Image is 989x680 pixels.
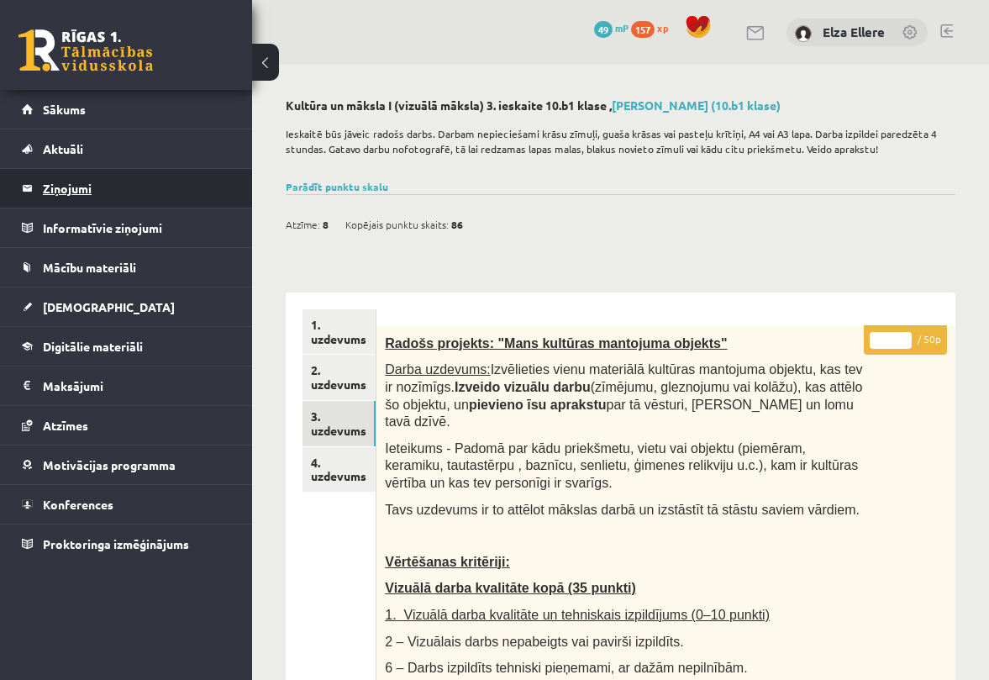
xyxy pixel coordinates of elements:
[43,366,231,405] legend: Maksājumi
[286,212,320,237] span: Atzīme:
[22,406,231,445] a: Atzīmes
[455,380,591,394] b: Izveido vizuālu darbu
[43,141,83,156] span: Aktuāli
[594,21,613,38] span: 49
[43,536,189,551] span: Proktoringa izmēģinājums
[323,212,329,237] span: 8
[286,180,388,193] a: Parādīt punktu skalu
[615,21,629,34] span: mP
[22,248,231,287] a: Mācību materiāli
[22,129,231,168] a: Aktuāli
[22,524,231,563] a: Proktoringa izmēģinājums
[385,635,683,649] span: 2 – Vizuālais darbs nepabeigts vai pavirši izpildīts.
[385,555,510,569] span: Vērtēšanas kritēriji:
[43,457,176,472] span: Motivācijas programma
[43,208,231,247] legend: Informatīvie ziņojumi
[385,608,770,622] span: 1. Vizuālā darba kvalitāte un tehniskais izpildījums (0–10 punkti)
[43,102,86,117] span: Sākums
[631,21,676,34] a: 157 xp
[864,325,947,355] p: / 50p
[385,441,858,490] span: Ieteikums - Padomā par kādu priekšmetu, vietu vai objektu (piemēram, keramiku, tautastērpu , bazn...
[22,327,231,366] a: Digitālie materiāli
[302,355,376,400] a: 2. uzdevums
[594,21,629,34] a: 49 mP
[43,169,231,208] legend: Ziņojumi
[286,126,947,156] p: Ieskaitē būs jāveic radošs darbs. Darbam nepieciešami krāsu zīmuļi, guaša krāsas vai pasteļu krīt...
[302,447,376,493] a: 4. uzdevums
[385,362,490,377] span: Darba uzdevums:
[286,98,955,113] h2: Kultūra un māksla I (vizuālā māksla) 3. ieskaite 10.b1 klase ,
[469,398,607,412] b: pievieno īsu aprakstu
[385,362,862,429] span: Izvēlieties vienu materiālā kultūras mantojuma objektu, kas tev ir nozīmīgs. (zīmējumu, gleznojum...
[22,366,231,405] a: Maksājumi
[22,208,231,247] a: Informatīvie ziņojumi
[22,485,231,524] a: Konferences
[43,339,143,354] span: Digitālie materiāli
[795,25,812,42] img: Elza Ellere
[345,212,449,237] span: Kopējais punktu skaits:
[22,90,231,129] a: Sākums
[657,21,668,34] span: xp
[43,418,88,433] span: Atzīmes
[22,169,231,208] a: Ziņojumi
[612,98,781,113] a: [PERSON_NAME] (10.b1 klase)
[302,309,376,355] a: 1. uzdevums
[17,17,544,656] body: Editor, wiswyg-editor-user-answer-47024837049820
[385,661,747,675] span: 6 – Darbs izpildīts tehniski pieņemami, ar dažām nepilnībām.
[43,260,136,275] span: Mācību materiāli
[451,212,463,237] span: 86
[385,503,860,517] span: Tavs uzdevums ir to attēlot mākslas darbā un izstāstīt tā stāstu saviem vārdiem.
[385,581,635,595] span: Vizuālā darba kvalitāte kopā (35 punkti)
[631,21,655,38] span: 157
[385,336,727,351] span: Radošs projekts: "Mans kultūras mantojuma objekts"
[43,299,175,314] span: [DEMOGRAPHIC_DATA]
[302,401,376,446] a: 3. uzdevums
[43,497,113,512] span: Konferences
[22,287,231,326] a: [DEMOGRAPHIC_DATA]
[823,24,885,40] a: Elza Ellere
[22,445,231,484] a: Motivācijas programma
[18,29,153,71] a: Rīgas 1. Tālmācības vidusskola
